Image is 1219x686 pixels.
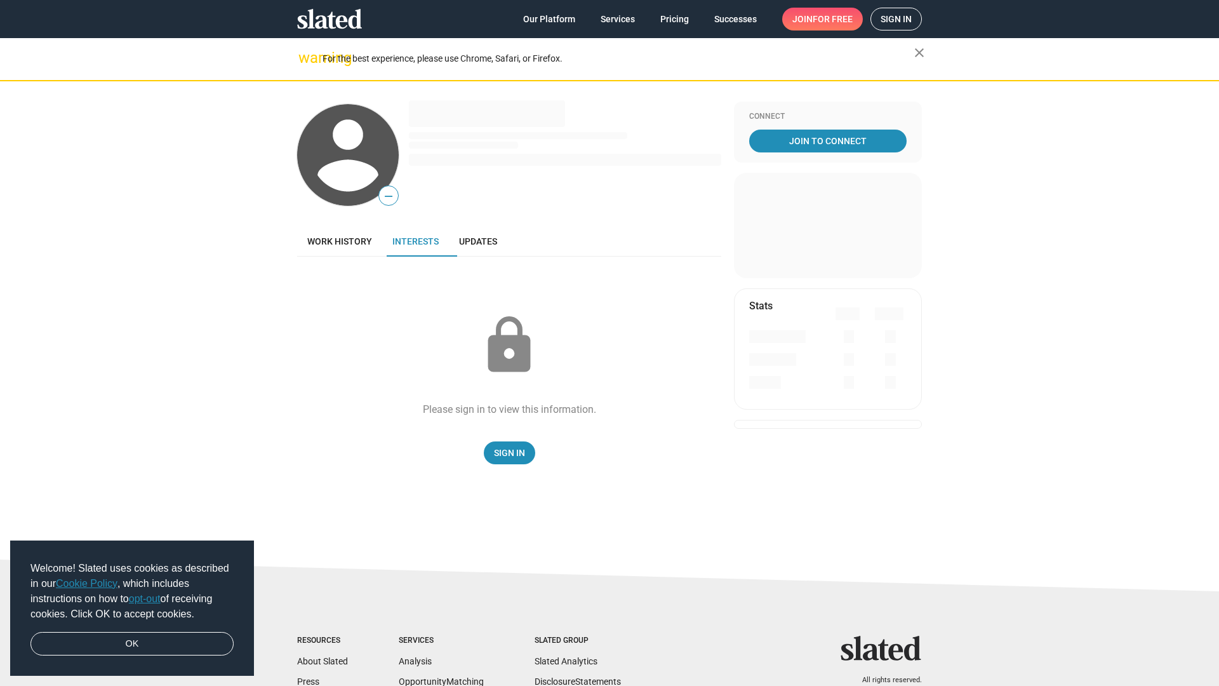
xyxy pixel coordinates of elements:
a: Updates [449,226,507,257]
a: Join To Connect [749,130,907,152]
a: Analysis [399,656,432,666]
div: Slated Group [535,636,621,646]
mat-card-title: Stats [749,299,773,313]
a: Slated Analytics [535,656,597,666]
span: Successes [714,8,757,30]
a: Cookie Policy [56,578,117,589]
a: Sign In [484,441,535,464]
a: Successes [704,8,767,30]
div: For the best experience, please use Chrome, Safari, or Firefox. [323,50,914,67]
span: Interests [392,236,439,246]
a: Sign in [870,8,922,30]
a: About Slated [297,656,348,666]
a: Our Platform [513,8,585,30]
a: Work history [297,226,382,257]
div: Resources [297,636,348,646]
span: Sign In [494,441,525,464]
a: opt-out [129,593,161,604]
span: Pricing [660,8,689,30]
span: Updates [459,236,497,246]
mat-icon: lock [477,314,541,377]
span: for free [813,8,853,30]
span: Sign in [881,8,912,30]
span: Work history [307,236,372,246]
span: Our Platform [523,8,575,30]
span: — [379,188,398,205]
a: Services [590,8,645,30]
a: Interests [382,226,449,257]
div: Connect [749,112,907,122]
div: Services [399,636,484,646]
span: Join To Connect [752,130,904,152]
a: dismiss cookie message [30,632,234,656]
mat-icon: warning [298,50,314,65]
a: Pricing [650,8,699,30]
span: Services [601,8,635,30]
div: Please sign in to view this information. [423,403,596,416]
span: Join [792,8,853,30]
a: Joinfor free [782,8,863,30]
div: cookieconsent [10,541,254,676]
mat-icon: close [912,45,927,60]
span: Welcome! Slated uses cookies as described in our , which includes instructions on how to of recei... [30,561,234,622]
